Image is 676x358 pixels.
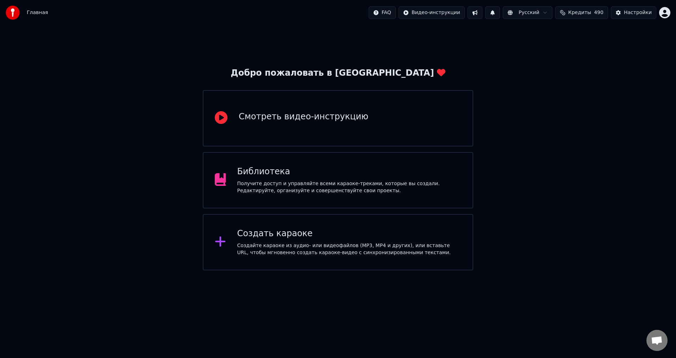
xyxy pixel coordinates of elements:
[555,6,608,19] button: Кредиты490
[231,68,445,79] div: Добро пожаловать в [GEOGRAPHIC_DATA]
[611,6,656,19] button: Настройки
[6,6,20,20] img: youka
[237,180,462,194] div: Получите доступ и управляйте всеми караоке-треками, которые вы создали. Редактируйте, организуйте...
[237,228,462,239] div: Создать караоке
[624,9,652,16] div: Настройки
[239,111,368,123] div: Смотреть видео-инструкцию
[27,9,48,16] span: Главная
[646,330,668,351] div: Открытый чат
[27,9,48,16] nav: breadcrumb
[568,9,591,16] span: Кредиты
[594,9,603,16] span: 490
[369,6,396,19] button: FAQ
[237,242,462,256] div: Создайте караоке из аудио- или видеофайлов (MP3, MP4 и других), или вставьте URL, чтобы мгновенно...
[237,166,462,177] div: Библиотека
[399,6,465,19] button: Видео-инструкции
